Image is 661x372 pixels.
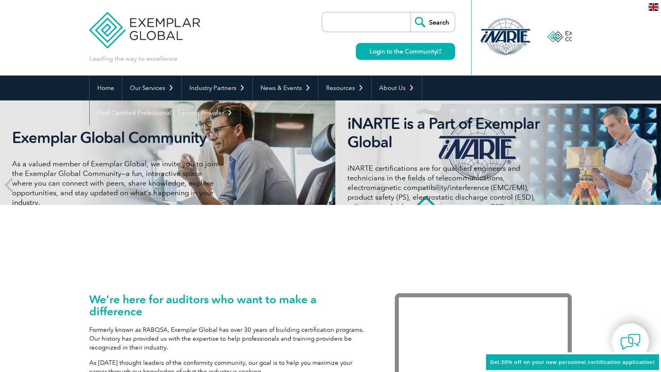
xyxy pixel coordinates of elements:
[90,100,240,125] a: Find Certified Professional / Training Provider
[12,159,218,207] p: As a valued member of Exemplar Global, we invite you to join the Exemplar Global Community—a fun,...
[620,332,640,352] img: contact-chat.png
[122,76,181,100] a: Our Services
[253,76,318,100] a: News & Events
[649,3,659,11] img: en
[89,293,371,317] h1: We’re here for auditors who want to make a difference
[347,164,553,221] p: iNARTE certifications are for qualified engineers and technicians in the fields of telecommunicat...
[490,359,655,365] span: Get 20% off on your new personnel certification application!
[89,54,177,63] p: Leading the way to excellence
[347,114,553,151] h2: iNARTE is a Part of Exemplar Global
[437,49,441,53] img: open_square.png
[318,76,371,100] a: Resources
[89,325,371,352] p: Formerly known as RABQSA, Exemplar Global has over 30 years of building certification programs. O...
[411,12,455,32] input: Search
[372,76,422,100] a: About Us
[356,43,455,60] a: Login to the Community
[90,76,122,100] a: Home
[12,129,218,147] h2: Exemplar Global Community
[182,76,252,100] a: Industry Partners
